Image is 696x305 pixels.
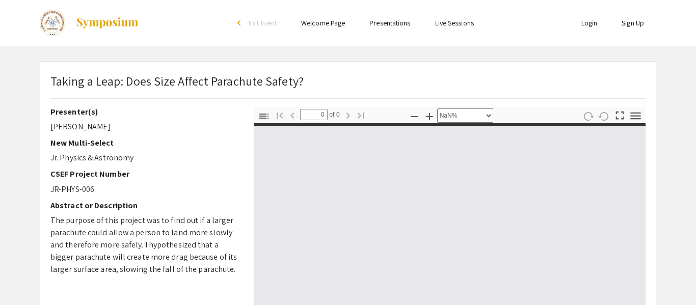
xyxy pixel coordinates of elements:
button: Next Page [339,107,357,122]
button: Rotate Clockwise [580,108,597,123]
span: Exit Event [249,18,277,27]
a: The 2024 Colorado Science & Engineering Fair [40,10,139,36]
button: Zoom Out [406,108,423,123]
button: Switch to Presentation Mode [611,107,629,122]
button: Go to Last Page [352,107,369,122]
a: Login [581,18,598,27]
h2: Presenter(s) [50,107,238,117]
button: Previous Page [284,107,301,122]
button: Toggle Sidebar [255,108,273,123]
a: Live Sessions [435,18,474,27]
button: Tools [627,108,645,123]
select: Zoom [437,108,493,123]
p: Jr. Physics & Astronomy [50,152,238,164]
h2: CSEF Project Number [50,169,238,179]
p: [PERSON_NAME] [50,121,238,133]
div: arrow_back_ios [237,20,244,26]
p: JR-PHYS-006 [50,183,238,196]
input: Page [300,109,328,120]
button: Zoom In [421,108,438,123]
a: Sign Up [622,18,644,27]
a: Welcome Page [301,18,345,27]
img: The 2024 Colorado Science & Engineering Fair [40,10,65,36]
img: Symposium by ForagerOne [75,17,139,29]
button: Go to First Page [271,107,288,122]
h2: Abstract or Description [50,201,238,210]
span: of 0 [328,109,340,120]
iframe: Chat [653,259,688,297]
span: Taking a Leap: Does Size Affect Parachute Safety? [50,73,304,89]
a: Presentations [369,18,410,27]
span: The purpose of this project was to find out if a larger parachute could allow a person to land mo... [50,215,237,274]
h2: New Multi-Select [50,138,238,148]
button: Rotate Counterclockwise [596,108,613,123]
